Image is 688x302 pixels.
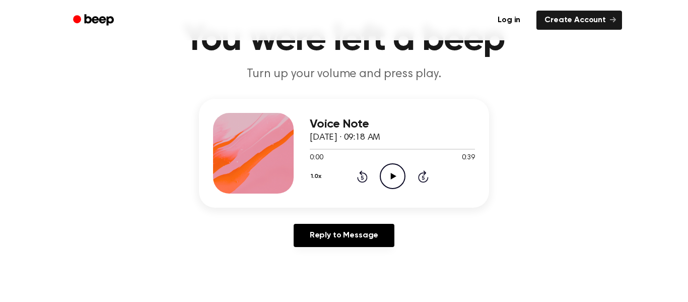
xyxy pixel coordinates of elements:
h3: Voice Note [310,117,475,131]
a: Log in [488,9,530,32]
button: 1.0x [310,168,325,185]
span: 0:39 [462,153,475,163]
span: [DATE] · 09:18 AM [310,133,380,142]
p: Turn up your volume and press play. [151,66,537,83]
a: Create Account [536,11,622,30]
a: Beep [66,11,123,30]
span: 0:00 [310,153,323,163]
a: Reply to Message [294,224,394,247]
